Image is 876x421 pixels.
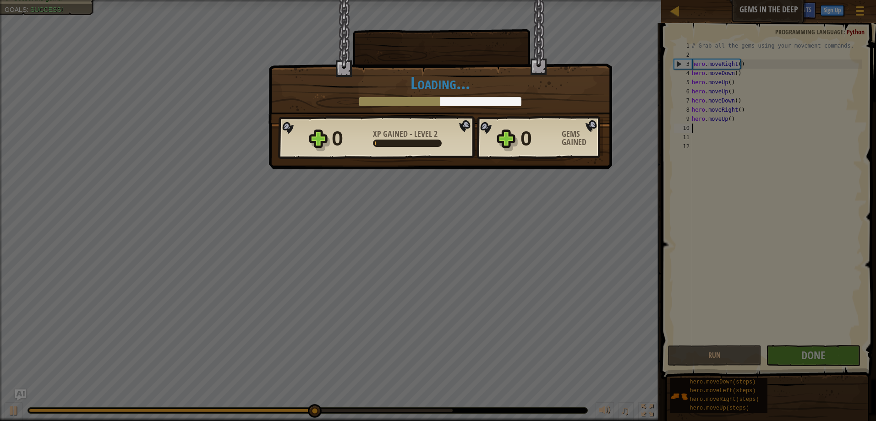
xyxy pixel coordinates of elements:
span: XP Gained [373,128,410,140]
div: Gems Gained [562,130,603,146]
span: 2 [434,128,438,140]
div: 0 [520,124,556,153]
div: 0 [332,124,367,153]
span: Level [412,128,434,140]
div: - [373,130,438,138]
h1: Loading... [278,73,602,92]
